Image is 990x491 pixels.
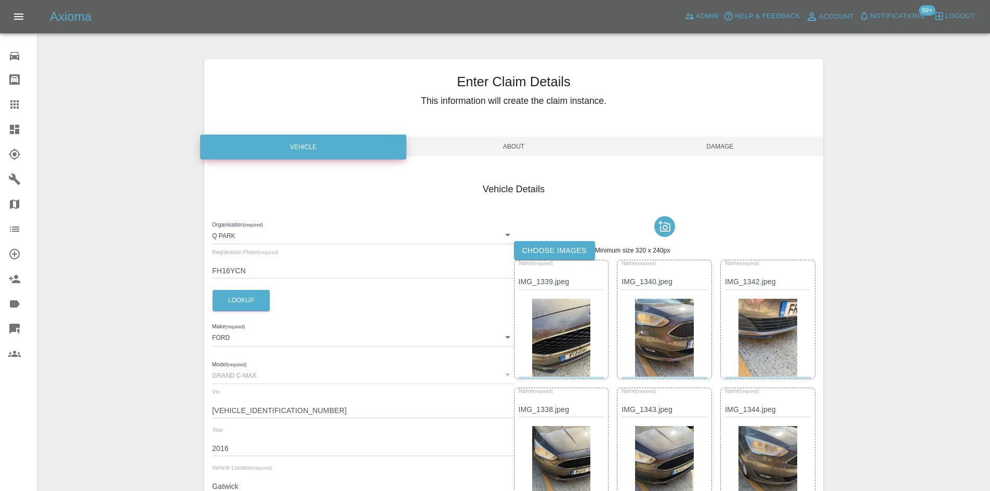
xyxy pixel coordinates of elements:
[259,250,278,255] small: (required)
[212,427,223,433] span: Year
[519,260,553,267] span: Name
[212,225,513,244] div: Q Park
[945,10,975,22] span: Logout
[622,260,656,267] span: Name
[637,389,656,393] small: (required)
[411,137,617,156] span: About
[533,261,552,266] small: (required)
[725,260,759,267] span: Name
[227,362,246,367] small: (required)
[212,360,246,368] label: Model
[212,249,278,255] span: Registration Plates
[212,323,245,331] label: Make
[244,222,263,227] small: (required)
[740,389,759,393] small: (required)
[253,466,272,471] small: (required)
[819,11,854,23] span: Account
[212,220,263,229] label: Organisation
[212,365,513,384] div: GRAND C-MAX
[50,8,91,25] h5: Axioma
[226,325,245,329] small: (required)
[931,8,978,24] button: Logout
[856,8,927,24] button: Notifications
[725,388,759,394] span: Name
[696,10,719,22] span: Admin
[740,261,759,266] small: (required)
[721,8,802,24] button: Help & Feedback
[212,389,220,395] span: Vin
[617,137,823,156] span: Damage
[200,135,406,160] div: Vehicle
[212,327,513,346] div: FORD
[637,261,656,266] small: (required)
[212,465,272,471] span: Vehicle Location
[519,388,553,394] span: Name
[204,94,823,108] h5: This information will create the claim instance.
[204,72,823,91] h3: Enter Claim Details
[213,290,270,311] button: Lookup
[514,241,595,260] label: Choose images
[6,4,31,29] button: Open drawer
[919,5,935,16] span: 99+
[803,8,856,25] a: Account
[595,247,670,254] span: Minimum size 320 x 240px
[682,8,721,24] a: Admin
[870,10,925,22] span: Notifications
[622,388,656,394] span: Name
[533,389,552,393] small: (required)
[735,10,800,22] span: Help & Feedback
[212,182,815,196] h4: Vehicle Details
